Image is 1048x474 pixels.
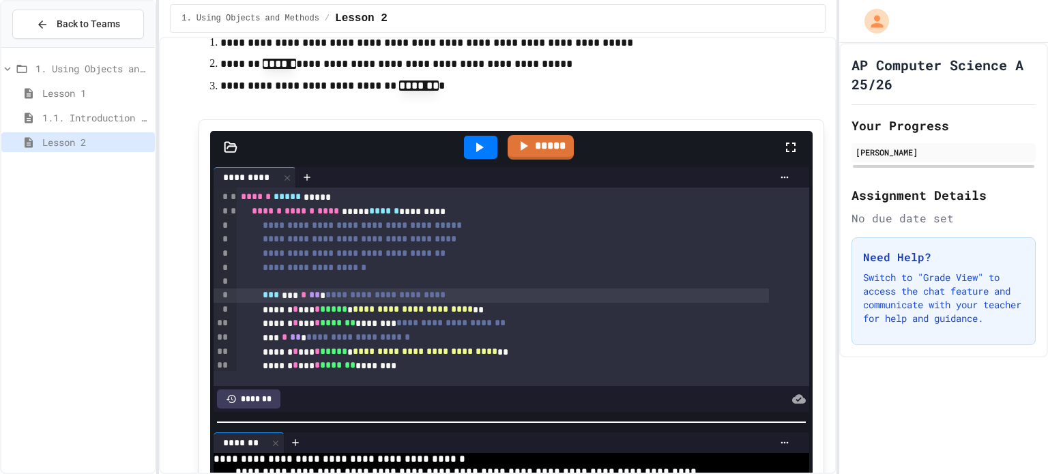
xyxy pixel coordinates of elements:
[863,249,1024,265] h3: Need Help?
[181,13,319,24] span: 1. Using Objects and Methods
[42,86,149,100] span: Lesson 1
[35,61,149,76] span: 1. Using Objects and Methods
[57,17,120,31] span: Back to Teams
[325,13,330,24] span: /
[42,135,149,149] span: Lesson 2
[851,55,1036,93] h1: AP Computer Science A 25/26
[851,186,1036,205] h2: Assignment Details
[863,271,1024,325] p: Switch to "Grade View" to access the chat feature and communicate with your teacher for help and ...
[42,110,149,125] span: 1.1. Introduction to Algorithms, Programming, and Compilers
[851,116,1036,135] h2: Your Progress
[856,146,1032,158] div: [PERSON_NAME]
[12,10,144,39] button: Back to Teams
[850,5,892,37] div: My Account
[851,210,1036,226] div: No due date set
[335,10,388,27] span: Lesson 2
